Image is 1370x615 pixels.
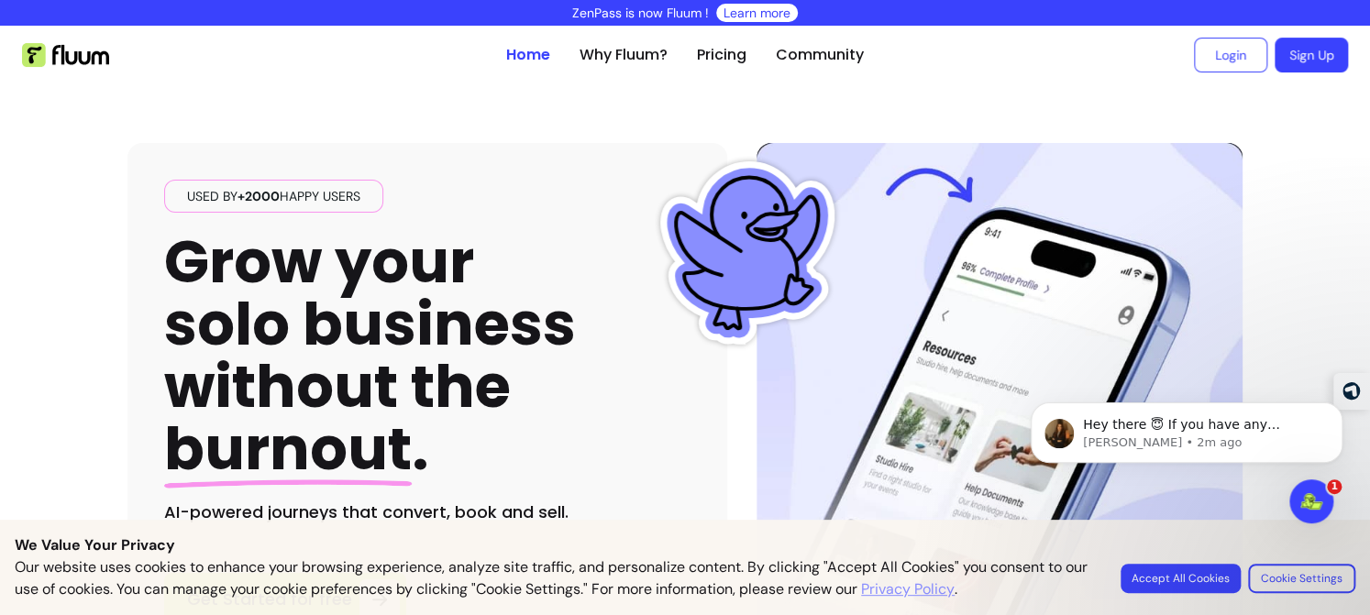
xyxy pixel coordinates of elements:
p: We Value Your Privacy [15,534,1355,556]
a: Pricing [697,44,746,66]
button: Accept All Cookies [1121,564,1241,593]
a: Sign Up [1275,38,1348,72]
button: Cookie Settings [1248,564,1355,593]
a: Learn more [724,4,790,22]
a: Why Fluum? [580,44,668,66]
h2: AI-powered journeys that convert, book and sell. [164,500,691,525]
p: Our website uses cookies to enhance your browsing experience, analyze site traffic, and personali... [15,556,1099,600]
a: Login [1194,38,1267,72]
a: Privacy Policy [861,578,955,600]
img: Fluum Duck sticker [656,161,839,345]
iframe: Intercom notifications message [1003,364,1370,566]
span: 1 [1327,479,1342,494]
span: burnout [164,408,412,489]
a: Home [506,44,550,66]
span: Used by happy users [180,187,368,205]
p: ZenPass is now Fluum ! [572,4,709,22]
span: +2000 [238,188,280,204]
h1: Grow your solo business without the . [164,231,576,481]
img: Fluum Logo [22,43,109,67]
a: Community [776,44,864,66]
iframe: Intercom live chat [1289,479,1333,523]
